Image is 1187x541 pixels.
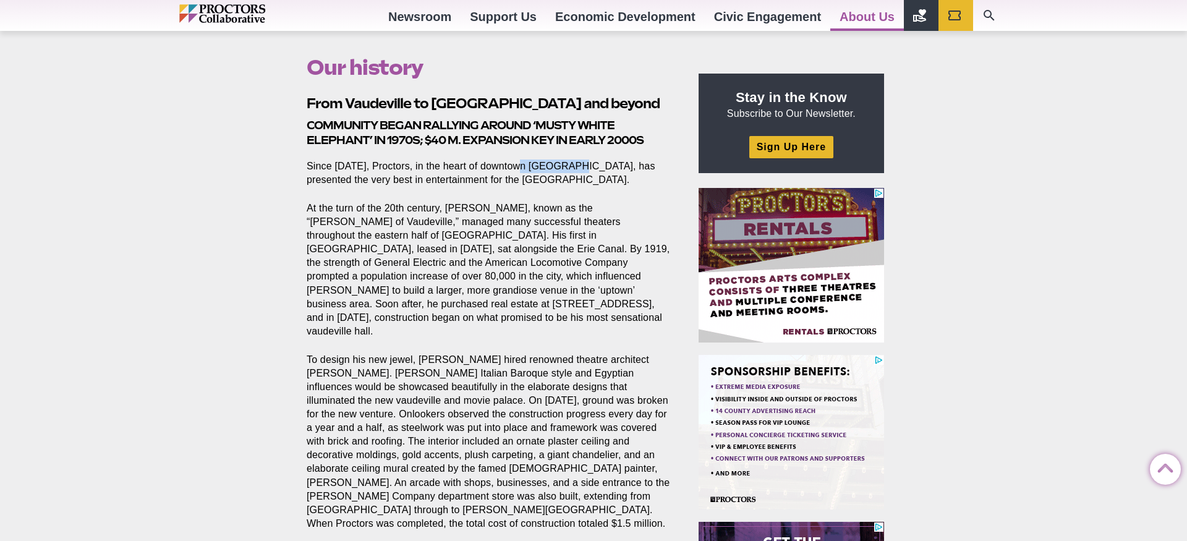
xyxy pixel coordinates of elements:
iframe: Advertisement [699,355,884,509]
h1: Our history [307,56,670,79]
p: Since [DATE], Proctors, in the heart of downtown [GEOGRAPHIC_DATA], has presented the very best i... [307,160,670,187]
strong: Stay in the Know [736,90,847,105]
strong: From Vaudeville to [GEOGRAPHIC_DATA] and beyond [307,95,660,111]
p: Subscribe to Our Newsletter. [713,88,869,121]
a: Sign Up Here [749,136,833,158]
p: At the turn of the 20th century, [PERSON_NAME], known as the “[PERSON_NAME] of Vaudeville,” manag... [307,202,670,338]
h3: Community began rallying around ‘musty white elephant’ in 1970s; $40 m. expansion key in early 2000s [307,118,670,147]
a: Back to Top [1150,454,1175,479]
p: To design his new jewel, [PERSON_NAME] hired renowned theatre architect [PERSON_NAME]. [PERSON_NA... [307,353,670,530]
img: Proctors logo [179,4,318,23]
iframe: Advertisement [699,188,884,343]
